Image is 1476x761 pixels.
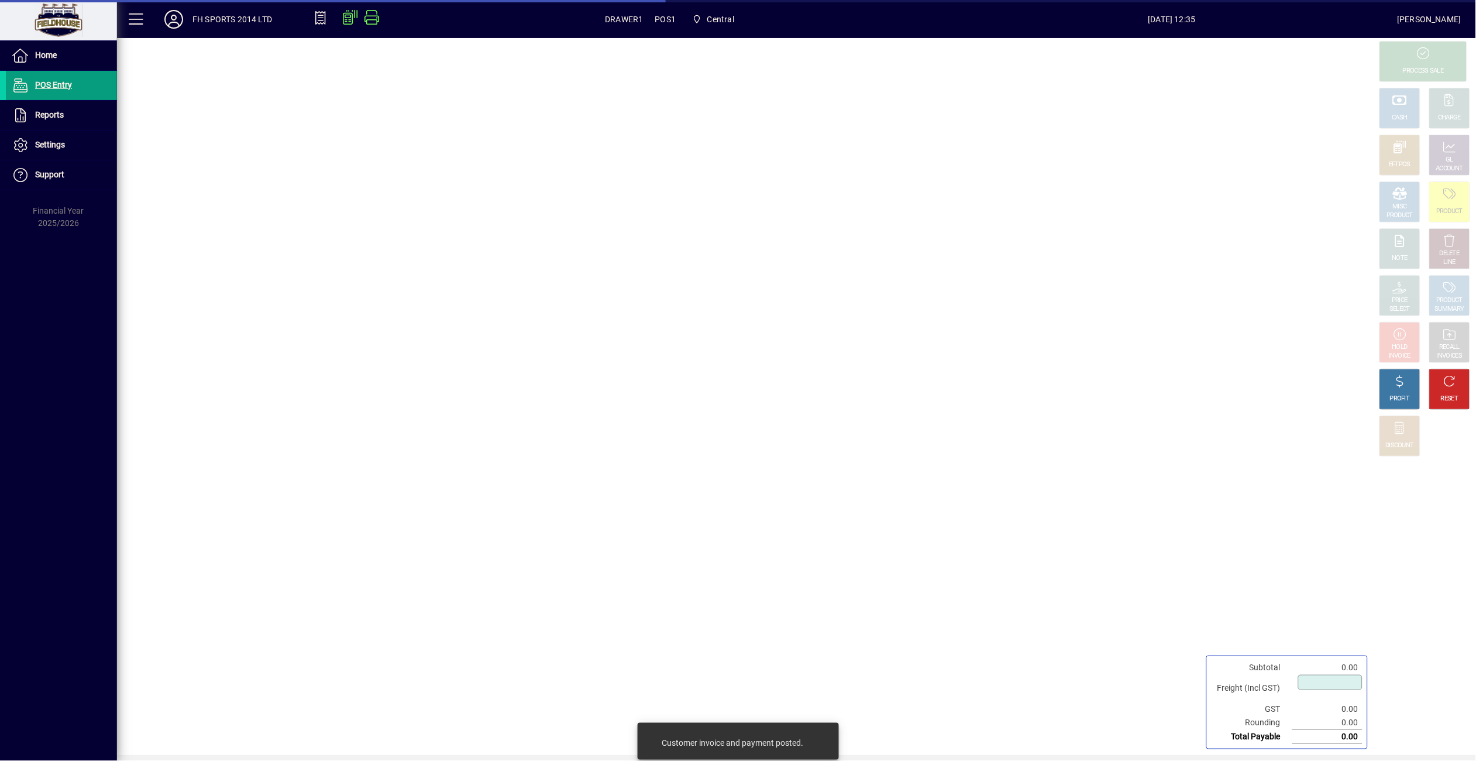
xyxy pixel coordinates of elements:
span: Home [35,50,57,60]
div: PRICE [1392,296,1408,305]
td: 0.00 [1292,716,1363,730]
div: [PERSON_NAME] [1398,10,1461,29]
span: POS Entry [35,80,72,90]
button: Profile [155,9,192,30]
div: ACCOUNT [1436,164,1463,173]
td: 0.00 [1292,730,1363,744]
td: Subtotal [1212,661,1292,674]
div: INVOICE [1389,352,1410,361]
a: Support [6,160,117,190]
div: INVOICES [1437,352,1462,361]
td: 0.00 [1292,661,1363,674]
div: MISC [1393,203,1407,211]
td: Freight (Incl GST) [1212,674,1292,702]
span: POS1 [655,10,676,29]
div: RESET [1441,395,1458,403]
div: NOTE [1392,254,1408,263]
span: Central [707,10,734,29]
span: Support [35,170,64,179]
td: Rounding [1212,716,1292,730]
div: EFTPOS [1389,160,1411,169]
span: Reports [35,110,64,119]
span: DRAWER1 [605,10,643,29]
td: 0.00 [1292,702,1363,716]
a: Home [6,41,117,70]
span: [DATE] 12:35 [947,10,1398,29]
div: GL [1446,156,1454,164]
div: SUMMARY [1435,305,1464,314]
div: FH SPORTS 2014 LTD [192,10,272,29]
div: CASH [1392,114,1408,122]
td: Total Payable [1212,730,1292,744]
div: PROCESS SALE [1403,67,1444,76]
div: LINE [1444,258,1456,267]
div: DISCOUNT [1386,441,1414,450]
div: SELECT [1390,305,1410,314]
td: GST [1212,702,1292,716]
a: Settings [6,131,117,160]
div: Customer invoice and payment posted. [662,737,803,749]
span: Central [687,9,739,30]
a: Reports [6,101,117,130]
div: PRODUCT [1386,211,1413,220]
div: PRODUCT [1436,296,1463,305]
span: Settings [35,140,65,149]
div: DELETE [1440,249,1460,258]
div: HOLD [1392,343,1408,352]
div: RECALL [1440,343,1460,352]
div: CHARGE [1439,114,1461,122]
div: PROFIT [1390,395,1410,403]
div: PRODUCT [1436,207,1463,216]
